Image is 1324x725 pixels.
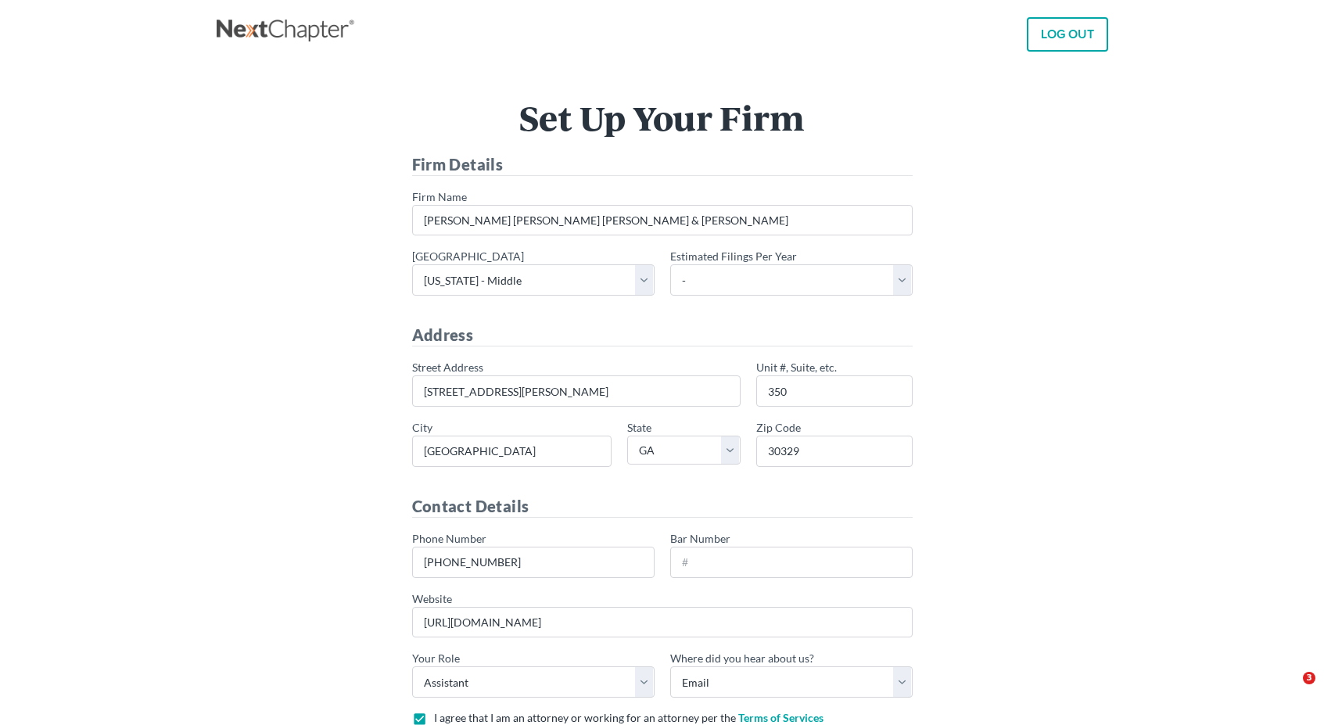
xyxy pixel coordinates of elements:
input: - [756,375,913,407]
label: Bar Number [670,530,730,547]
label: State [627,419,651,436]
label: Zip Code [756,419,801,436]
a: Terms of Services [738,711,823,724]
input: Plese enter your firm's city [412,436,612,467]
input: XXX-XXX-XXXX [412,547,655,578]
h4: Firm Details [412,153,913,176]
label: Where did you hear about us? [670,650,814,666]
h4: Address [412,324,913,346]
label: Your Role [412,650,460,666]
label: Website [412,590,452,607]
input: Please enter your firm's address [412,375,741,407]
h1: Set Up Your Firm [232,101,1093,135]
label: Street Address [412,359,483,375]
iframe: Intercom live chat [1271,672,1308,709]
input: Please enter your firm's website [412,607,913,638]
label: Phone Number [412,530,486,547]
label: City [412,419,432,436]
label: [GEOGRAPHIC_DATA] [412,248,524,264]
input: # [670,547,913,578]
h4: Contact Details [412,495,913,518]
label: Firm Name [412,188,467,205]
label: Estimated Filings Per Year [670,248,797,264]
label: Unit #, Suite, etc. [756,359,837,375]
span: 3 [1303,672,1315,684]
span: I agree that I am an attorney or working for an attorney per the [434,711,736,724]
input: Please enter your firm's name [412,205,913,236]
a: LOG OUT [1027,17,1108,52]
input: # [756,436,913,467]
